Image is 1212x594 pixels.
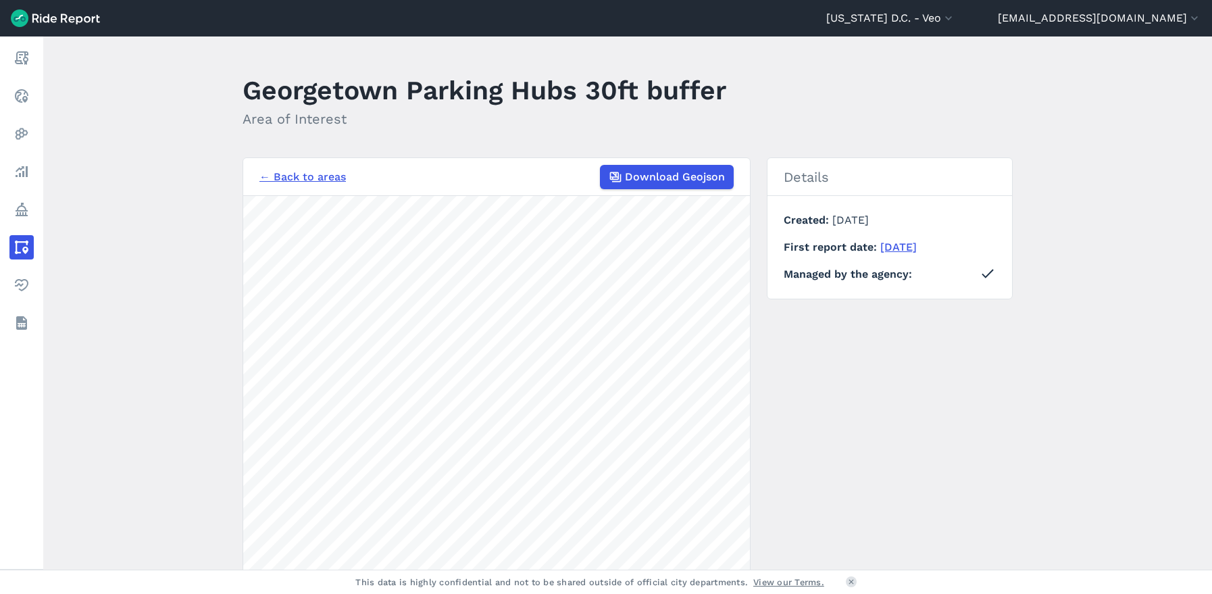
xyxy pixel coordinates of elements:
[243,109,726,129] h2: Area of Interest
[9,84,34,108] a: Realtime
[259,169,346,185] a: ← Back to areas
[826,10,955,26] button: [US_STATE] D.C. - Veo
[9,311,34,335] a: Datasets
[784,214,832,226] span: Created
[753,576,824,589] a: View our Terms.
[9,159,34,184] a: Analyze
[832,214,869,226] span: [DATE]
[998,10,1201,26] button: [EMAIL_ADDRESS][DOMAIN_NAME]
[9,197,34,222] a: Policy
[880,241,917,253] a: [DATE]
[784,266,912,282] span: Managed by the agency
[9,122,34,146] a: Heatmaps
[11,9,100,27] img: Ride Report
[767,158,1012,196] h2: Details
[9,273,34,297] a: Health
[9,46,34,70] a: Report
[243,72,726,109] h1: Georgetown Parking Hubs 30ft buffer
[9,235,34,259] a: Areas
[600,165,734,189] button: Download Geojson
[625,169,725,185] span: Download Geojson
[784,241,880,253] span: First report date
